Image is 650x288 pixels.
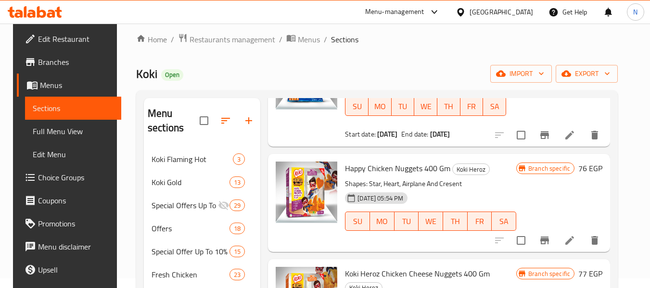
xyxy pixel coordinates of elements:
[345,212,370,231] button: SU
[214,109,237,132] span: Sort sections
[144,240,260,263] div: Special Offer Up To 10% Off15
[152,200,218,211] span: Special Offers Up To 25%
[472,214,488,228] span: FR
[418,100,433,113] span: WE
[533,229,556,252] button: Branch-specific-item
[392,97,415,116] button: TU
[229,246,245,257] div: items
[487,100,502,113] span: SA
[447,214,464,228] span: TH
[395,100,411,113] span: TU
[229,176,245,188] div: items
[38,241,114,252] span: Menu disclaimer
[33,102,114,114] span: Sections
[398,214,415,228] span: TU
[152,176,229,188] span: Koki Gold
[144,171,260,194] div: Koki Gold13
[533,124,556,147] button: Branch-specific-item
[148,106,200,135] h2: Menu sections
[563,68,610,80] span: export
[496,214,512,228] span: SA
[370,212,395,231] button: MO
[229,269,245,280] div: items
[298,34,320,45] span: Menus
[17,212,122,235] a: Promotions
[452,163,490,175] div: Koki Heroz
[633,7,637,17] span: N
[349,100,365,113] span: SU
[279,34,282,45] li: /
[564,129,575,141] a: Edit menu item
[524,164,574,173] span: Branch specific
[395,212,419,231] button: TU
[144,148,260,171] div: Koki Flaming Hot3
[349,214,366,228] span: SU
[38,56,114,68] span: Branches
[194,111,214,131] span: Select all sections
[17,235,122,258] a: Menu disclaimer
[583,124,606,147] button: delete
[345,161,450,175] span: Happy Chicken Nuggets 400 Gm
[414,97,437,116] button: WE
[136,34,167,45] a: Home
[136,63,157,85] span: Koki
[152,153,233,165] span: Koki Flaming Hot
[345,178,516,190] p: Shapes: Star, Heart, Airplane And Cresent
[38,172,114,183] span: Choice Groups
[40,79,114,91] span: Menus
[230,178,244,187] span: 13
[441,100,457,113] span: TH
[460,97,484,116] button: FR
[38,264,114,275] span: Upsell
[161,71,183,79] span: Open
[230,270,244,279] span: 23
[468,212,492,231] button: FR
[564,235,575,246] a: Edit menu item
[152,246,229,257] span: Special Offer Up To 10% Off
[230,247,244,256] span: 15
[345,97,369,116] button: SU
[230,224,244,233] span: 18
[578,162,602,175] h6: 76 EGP
[470,7,533,17] div: [GEOGRAPHIC_DATA]
[152,223,229,234] span: Offers
[372,100,388,113] span: MO
[17,166,122,189] a: Choice Groups
[17,74,122,97] a: Menus
[229,223,245,234] div: items
[324,34,327,45] li: /
[345,128,376,140] span: Start date:
[161,69,183,81] div: Open
[152,269,229,280] div: Fresh Chicken
[17,189,122,212] a: Coupons
[345,266,490,281] span: Koki Heroz Chicken Cheese Nuggets 400 Gm
[419,212,443,231] button: WE
[377,128,397,140] b: [DATE]
[38,218,114,229] span: Promotions
[17,27,122,50] a: Edit Restaurant
[511,125,531,145] span: Select to update
[171,34,174,45] li: /
[430,128,450,140] b: [DATE]
[218,200,229,211] svg: Inactive section
[453,164,489,175] span: Koki Heroz
[136,33,618,46] nav: breadcrumb
[354,194,407,203] span: [DATE] 05:54 PM
[286,33,320,46] a: Menus
[511,230,531,250] span: Select to update
[422,214,439,228] span: WE
[490,65,552,83] button: import
[33,149,114,160] span: Edit Menu
[233,155,244,164] span: 3
[33,125,114,137] span: Full Menu View
[524,269,574,278] span: Branch specific
[144,194,260,217] div: Special Offers Up To 25%29
[233,153,245,165] div: items
[492,212,516,231] button: SA
[464,100,480,113] span: FR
